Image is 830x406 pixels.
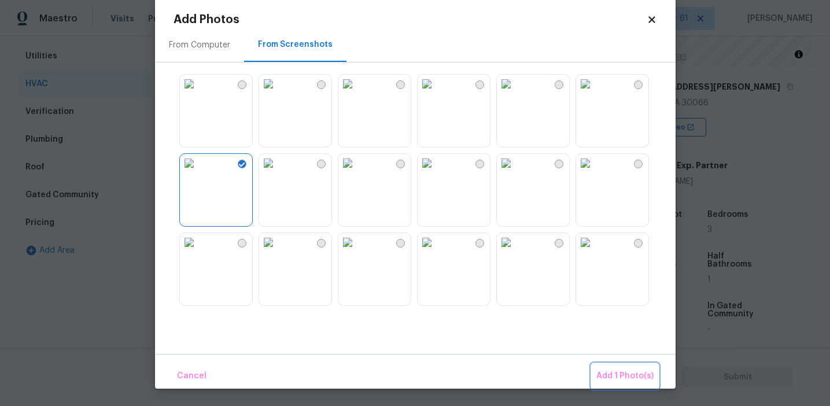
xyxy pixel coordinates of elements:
[239,163,245,167] img: Screenshot Selected Check Icon
[169,39,230,51] div: From Computer
[592,364,658,389] button: Add 1 Photo(s)
[596,369,654,383] span: Add 1 Photo(s)
[172,364,211,389] button: Cancel
[258,39,333,50] div: From Screenshots
[174,14,647,25] h2: Add Photos
[177,369,206,383] span: Cancel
